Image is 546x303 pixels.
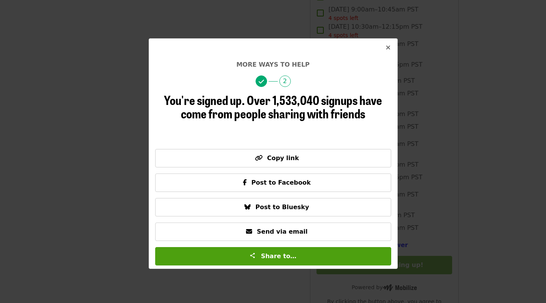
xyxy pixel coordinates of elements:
span: Post to Bluesky [255,203,309,211]
span: Share to… [261,252,297,260]
span: You're signed up. [164,91,245,109]
button: Close [379,39,397,57]
span: Send via email [257,228,307,235]
i: times icon [386,44,390,51]
i: check icon [259,78,264,85]
button: Post to Bluesky [155,198,391,216]
i: bluesky icon [244,203,251,211]
i: facebook-f icon [243,179,247,186]
button: Send via email [155,223,391,241]
img: Share [249,252,256,259]
span: Post to Facebook [251,179,311,186]
button: Share to… [155,247,391,265]
span: 2 [279,75,291,87]
span: Over 1,533,040 signups have come from people sharing with friends [181,91,382,122]
button: Post to Facebook [155,174,391,192]
i: link icon [255,154,262,162]
button: Copy link [155,149,391,167]
span: Copy link [267,154,299,162]
i: envelope icon [246,228,252,235]
span: More ways to help [236,61,310,68]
